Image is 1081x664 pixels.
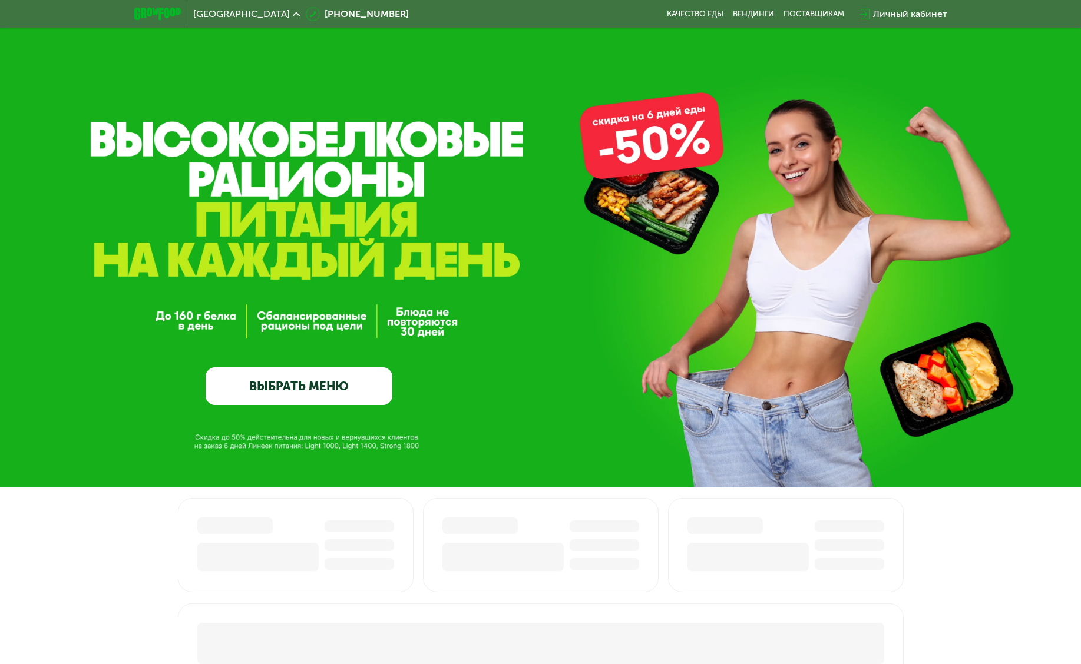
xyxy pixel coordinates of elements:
[206,367,392,405] a: ВЫБРАТЬ МЕНЮ
[306,7,409,21] a: [PHONE_NUMBER]
[733,9,774,19] a: Вендинги
[193,9,290,19] span: [GEOGRAPHIC_DATA]
[784,9,844,19] div: поставщикам
[667,9,723,19] a: Качество еды
[873,7,947,21] div: Личный кабинет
